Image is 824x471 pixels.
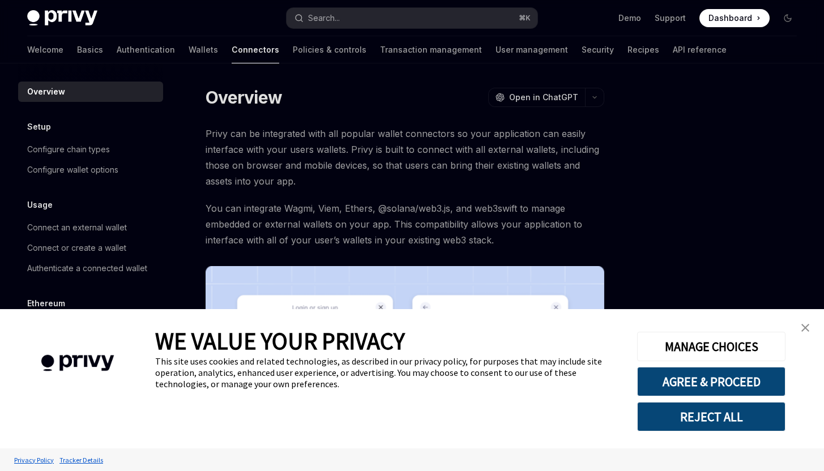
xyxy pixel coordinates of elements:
[287,8,537,28] button: Search...⌘K
[11,450,57,470] a: Privacy Policy
[18,139,163,160] a: Configure chain types
[27,297,65,310] h5: Ethereum
[27,262,147,275] div: Authenticate a connected wallet
[27,10,97,26] img: dark logo
[206,126,604,189] span: Privy can be integrated with all popular wallet connectors so your application can easily interfa...
[293,36,366,63] a: Policies & controls
[27,120,51,134] h5: Setup
[794,316,817,339] a: close banner
[27,85,65,99] div: Overview
[655,12,686,24] a: Support
[801,324,809,332] img: close banner
[496,36,568,63] a: User management
[77,36,103,63] a: Basics
[708,12,752,24] span: Dashboard
[637,367,785,396] button: AGREE & PROCEED
[582,36,614,63] a: Security
[27,241,126,255] div: Connect or create a wallet
[673,36,727,63] a: API reference
[27,143,110,156] div: Configure chain types
[488,88,585,107] button: Open in ChatGPT
[637,402,785,431] button: REJECT ALL
[155,326,405,356] span: WE VALUE YOUR PRIVACY
[627,36,659,63] a: Recipes
[57,450,106,470] a: Tracker Details
[618,12,641,24] a: Demo
[637,332,785,361] button: MANAGE CHOICES
[380,36,482,63] a: Transaction management
[27,198,53,212] h5: Usage
[509,92,578,103] span: Open in ChatGPT
[17,339,138,388] img: company logo
[27,163,118,177] div: Configure wallet options
[206,200,604,248] span: You can integrate Wagmi, Viem, Ethers, @solana/web3.js, and web3swift to manage embedded or exter...
[117,36,175,63] a: Authentication
[308,11,340,25] div: Search...
[18,82,163,102] a: Overview
[18,160,163,180] a: Configure wallet options
[18,238,163,258] a: Connect or create a wallet
[189,36,218,63] a: Wallets
[519,14,531,23] span: ⌘ K
[779,9,797,27] button: Toggle dark mode
[155,356,620,389] div: This site uses cookies and related technologies, as described in our privacy policy, for purposes...
[699,9,770,27] a: Dashboard
[206,87,282,108] h1: Overview
[18,258,163,279] a: Authenticate a connected wallet
[27,221,127,234] div: Connect an external wallet
[232,36,279,63] a: Connectors
[18,217,163,238] a: Connect an external wallet
[27,36,63,63] a: Welcome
